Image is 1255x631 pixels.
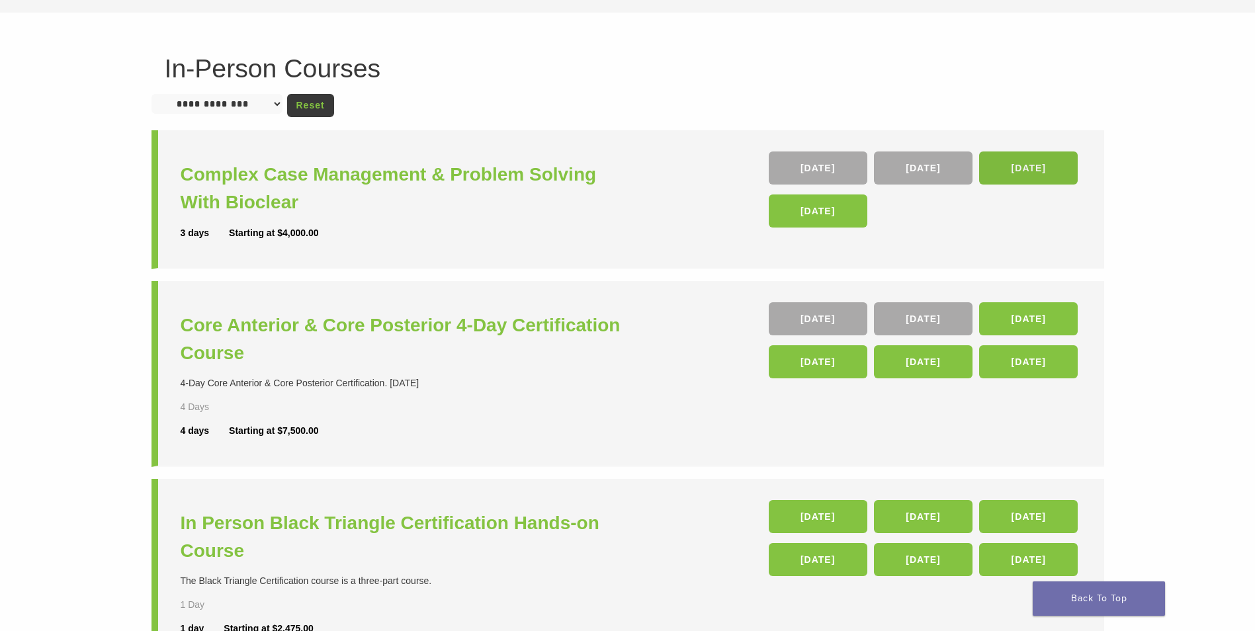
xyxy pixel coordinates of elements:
div: , , , , , [769,500,1082,583]
a: [DATE] [874,345,973,378]
a: [DATE] [874,151,973,185]
a: Reset [287,94,334,117]
a: [DATE] [769,302,867,335]
a: Complex Case Management & Problem Solving With Bioclear [181,161,631,216]
a: Core Anterior & Core Posterior 4-Day Certification Course [181,312,631,367]
a: [DATE] [769,151,867,185]
h1: In-Person Courses [165,56,1091,81]
a: [DATE] [874,500,973,533]
a: [DATE] [769,500,867,533]
a: [DATE] [769,194,867,228]
a: [DATE] [874,543,973,576]
a: [DATE] [979,151,1078,185]
a: [DATE] [874,302,973,335]
a: [DATE] [769,543,867,576]
div: Starting at $4,000.00 [229,226,318,240]
div: 1 Day [181,598,248,612]
a: [DATE] [979,543,1078,576]
a: Back To Top [1033,581,1165,616]
a: [DATE] [979,500,1078,533]
div: The Black Triangle Certification course is a three-part course. [181,574,631,588]
a: [DATE] [979,345,1078,378]
div: , , , [769,151,1082,234]
a: [DATE] [979,302,1078,335]
a: In Person Black Triangle Certification Hands-on Course [181,509,631,565]
div: 3 days [181,226,230,240]
div: 4 Days [181,400,248,414]
div: 4 days [181,424,230,438]
a: [DATE] [769,345,867,378]
div: , , , , , [769,302,1082,385]
div: 4-Day Core Anterior & Core Posterior Certification. [DATE] [181,376,631,390]
div: Starting at $7,500.00 [229,424,318,438]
